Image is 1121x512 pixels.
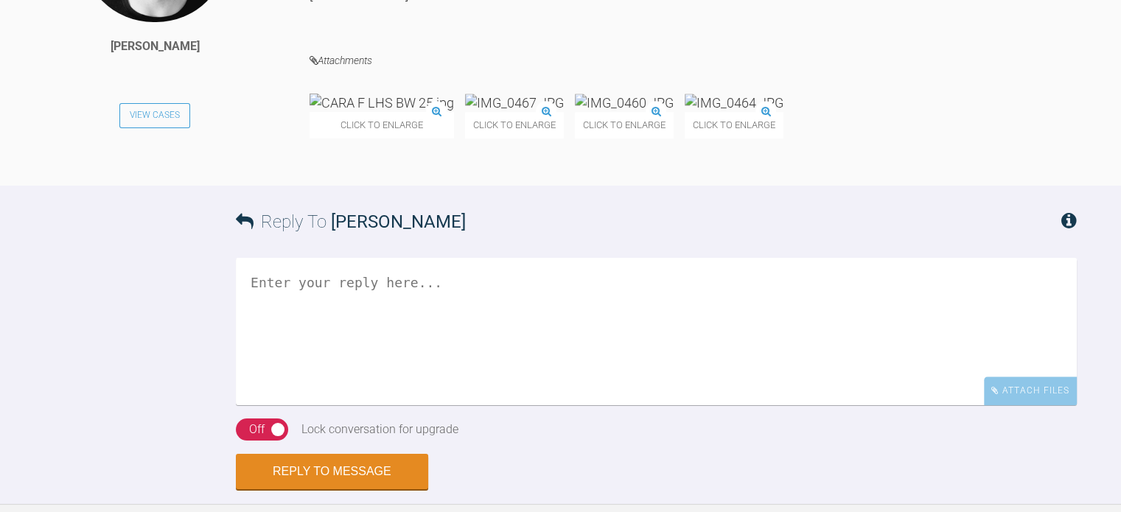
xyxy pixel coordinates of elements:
[236,208,466,236] h3: Reply To
[465,94,564,112] img: IMG_0467.JPG
[984,376,1077,405] div: Attach Files
[301,420,458,439] div: Lock conversation for upgrade
[310,52,1077,70] h4: Attachments
[575,94,674,112] img: IMG_0460.JPG
[465,112,564,138] span: Click to enlarge
[111,37,200,56] div: [PERSON_NAME]
[685,112,783,138] span: Click to enlarge
[575,112,674,138] span: Click to enlarge
[119,103,190,128] a: View Cases
[310,94,454,112] img: CARA F LHS BW 25.jpg
[310,112,454,138] span: Click to enlarge
[331,211,466,232] span: [PERSON_NAME]
[685,94,783,112] img: IMG_0464.JPG
[249,420,265,439] div: Off
[236,454,428,489] button: Reply to Message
